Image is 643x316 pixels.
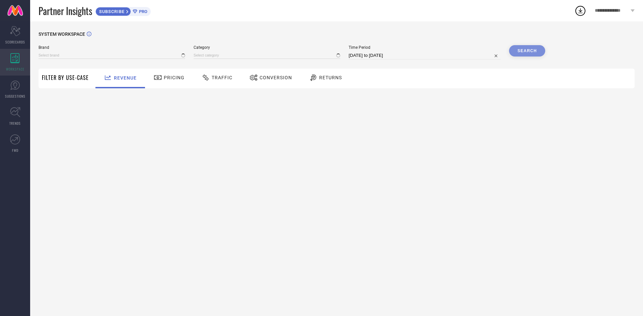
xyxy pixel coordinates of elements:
div: Open download list [574,5,586,17]
span: Pricing [164,75,185,80]
span: SUGGESTIONS [5,94,25,99]
input: Select brand [39,52,185,59]
span: Conversion [260,75,292,80]
span: FWD [12,148,18,153]
a: SUBSCRIBEPRO [95,5,151,16]
span: WORKSPACE [6,67,24,72]
span: SCORECARDS [5,39,25,44]
span: Revenue [114,75,137,81]
span: Time Period [349,45,501,50]
input: Select time period [349,51,501,60]
span: Traffic [212,75,232,80]
span: Brand [39,45,185,50]
span: Filter By Use-Case [42,74,89,82]
span: Partner Insights [39,4,92,18]
span: PRO [137,9,147,14]
span: Returns [319,75,342,80]
span: SYSTEM WORKSPACE [39,31,85,37]
span: TRENDS [9,121,21,126]
span: Category [194,45,340,50]
span: SUBSCRIBE [96,9,126,14]
input: Select category [194,52,340,59]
